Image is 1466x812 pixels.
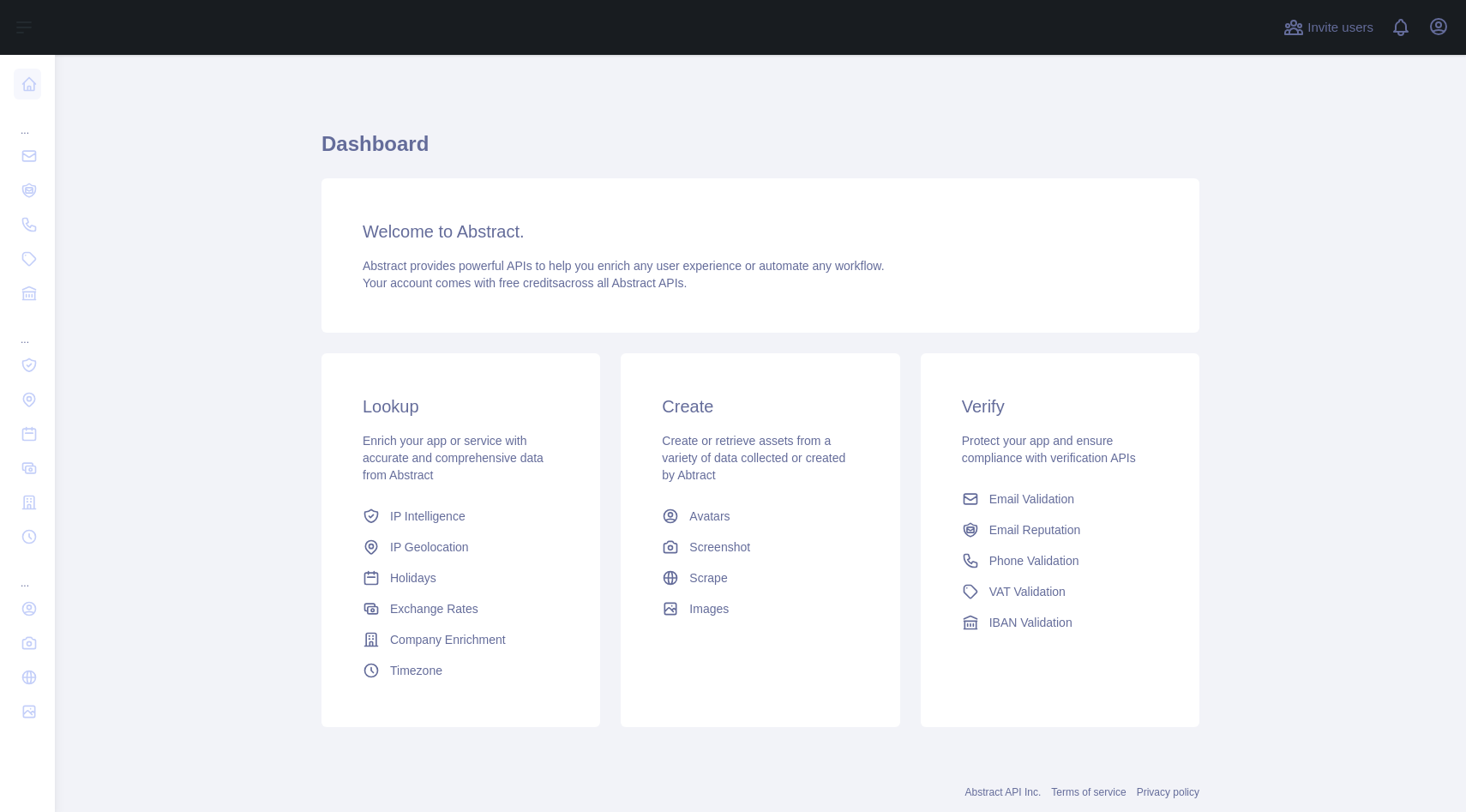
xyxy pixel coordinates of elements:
[689,508,730,525] span: Avatars
[955,545,1165,576] a: Phone Validation
[989,521,1081,538] span: Email Reputation
[356,655,566,686] a: Timezone
[390,538,469,556] span: IP Geolocation
[390,508,466,525] span: IP Intelligence
[689,600,729,617] span: Images
[356,501,566,532] a: IP Intelligence
[962,394,1158,418] h3: Verify
[655,593,865,624] a: Images
[390,600,478,617] span: Exchange Rates
[989,490,1074,508] span: Email Validation
[14,312,41,346] div: ...
[363,276,687,290] span: Your account comes with across all Abstract APIs.
[962,434,1136,465] span: Protect your app and ensure compliance with verification APIs
[965,786,1042,798] a: Abstract API Inc.
[1051,786,1126,798] a: Terms of service
[655,532,865,562] a: Screenshot
[955,576,1165,607] a: VAT Validation
[363,394,559,418] h3: Lookup
[955,607,1165,638] a: IBAN Validation
[662,434,845,482] span: Create or retrieve assets from a variety of data collected or created by Abtract
[356,593,566,624] a: Exchange Rates
[390,631,506,648] span: Company Enrichment
[1280,14,1377,41] button: Invite users
[689,569,727,586] span: Scrape
[390,662,442,679] span: Timezone
[1307,18,1373,38] span: Invite users
[989,583,1066,600] span: VAT Validation
[390,569,436,586] span: Holidays
[14,103,41,137] div: ...
[356,624,566,655] a: Company Enrichment
[655,562,865,593] a: Scrape
[1137,786,1199,798] a: Privacy policy
[689,538,750,556] span: Screenshot
[321,130,1199,171] h1: Dashboard
[989,614,1072,631] span: IBAN Validation
[989,552,1079,569] span: Phone Validation
[363,259,885,273] span: Abstract provides powerful APIs to help you enrich any user experience or automate any workflow.
[655,501,865,532] a: Avatars
[363,220,1158,244] h3: Welcome to Abstract.
[356,532,566,562] a: IP Geolocation
[955,514,1165,545] a: Email Reputation
[662,394,858,418] h3: Create
[14,556,41,590] div: ...
[955,484,1165,514] a: Email Validation
[499,276,558,290] span: free credits
[363,434,544,482] span: Enrich your app or service with accurate and comprehensive data from Abstract
[356,562,566,593] a: Holidays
